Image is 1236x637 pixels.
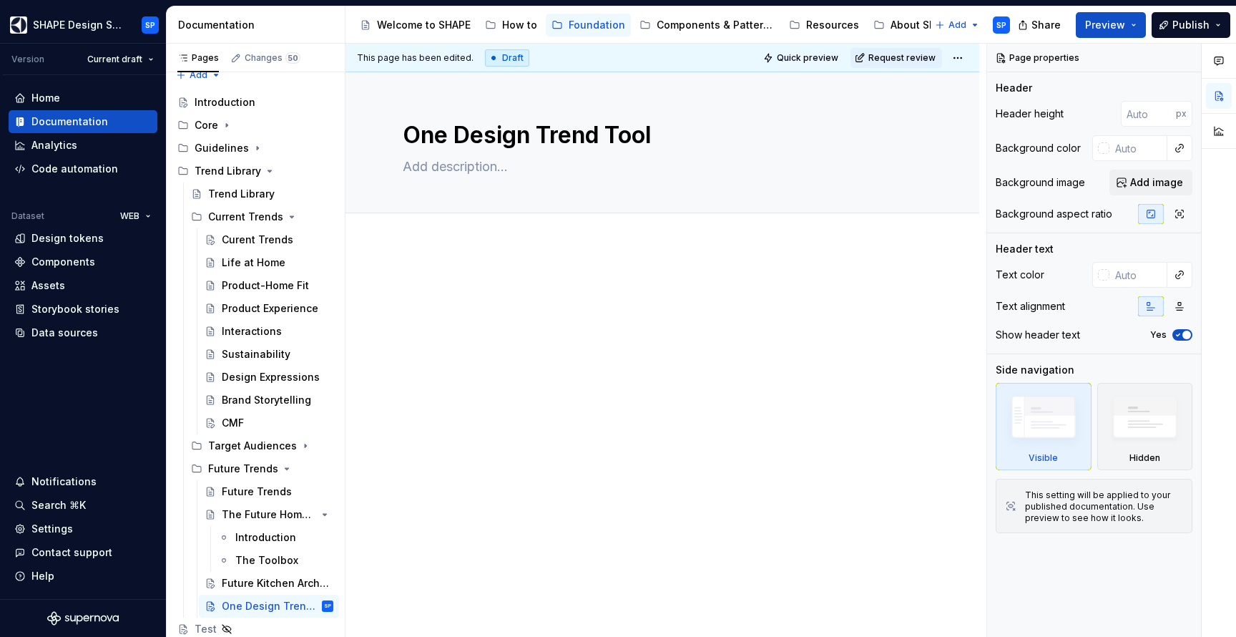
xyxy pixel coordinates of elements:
[31,138,77,152] div: Analytics
[1029,452,1058,464] div: Visible
[1152,12,1230,38] button: Publish
[891,18,955,32] div: About SHAPE
[212,549,339,572] a: The Toolbox
[208,439,297,453] div: Target Audiences
[9,134,157,157] a: Analytics
[759,48,845,68] button: Quick preview
[185,183,339,205] a: Trend Library
[400,118,919,152] textarea: One Design Trend Tool
[806,18,859,32] div: Resources
[199,480,339,503] a: Future Trends
[357,52,474,64] span: This page has been edited.
[190,69,207,81] span: Add
[222,256,285,270] div: Life at Home
[634,14,780,37] a: Components & Patterns
[199,412,339,434] a: CMF
[31,326,98,340] div: Data sources
[9,494,157,517] button: Search ⌘K
[177,52,219,64] div: Pages
[222,370,320,384] div: Design Expressions
[9,517,157,540] a: Settings
[10,16,27,34] img: 1131f18f-9b94-42a4-847a-eabb54481545.png
[996,141,1081,155] div: Background color
[235,530,296,545] div: Introduction
[145,19,155,31] div: SP
[33,18,124,32] div: SHAPE Design System
[9,87,157,110] a: Home
[569,18,625,32] div: Foundation
[996,363,1074,377] div: Side navigation
[931,15,984,35] button: Add
[657,18,775,32] div: Components & Patterns
[222,233,293,247] div: Curent Trends
[195,141,249,155] div: Guidelines
[185,457,339,480] div: Future Trends
[199,251,339,274] a: Life at Home
[11,54,44,65] div: Version
[996,328,1080,342] div: Show header text
[1085,18,1125,32] span: Preview
[485,49,529,67] div: Draft
[31,255,95,269] div: Components
[31,498,86,512] div: Search ⌘K
[195,164,261,178] div: Trend Library
[996,19,1006,31] div: SP
[1097,383,1193,470] div: Hidden
[199,274,339,297] a: Product-Home Fit
[1031,18,1061,32] span: Share
[199,320,339,343] a: Interactions
[996,175,1085,190] div: Background image
[222,576,330,590] div: Future Kitchen Archetypes
[245,52,300,64] div: Changes
[31,115,108,129] div: Documentation
[222,393,311,407] div: Brand Storytelling
[195,118,218,132] div: Core
[9,157,157,180] a: Code automation
[178,18,339,32] div: Documentation
[9,321,157,344] a: Data sources
[996,81,1032,95] div: Header
[868,14,961,37] a: About SHAPE
[31,302,119,316] div: Storybook stories
[222,278,309,293] div: Product-Home Fit
[1109,170,1192,195] button: Add image
[546,14,631,37] a: Foundation
[81,49,160,69] button: Current draft
[324,599,331,613] div: SP
[87,54,142,65] span: Current draft
[199,595,339,618] a: One Design Trend ToolSP
[850,48,942,68] button: Request review
[199,297,339,320] a: Product Experience
[948,19,966,31] span: Add
[195,622,217,636] div: Test
[1025,490,1183,524] div: This setting will be applied to your published documentation. Use preview to see how it looks.
[199,228,339,251] a: Curent Trends
[9,274,157,297] a: Assets
[996,207,1112,221] div: Background aspect ratio
[1176,108,1187,120] p: px
[1129,452,1160,464] div: Hidden
[212,526,339,549] a: Introduction
[354,14,476,37] a: Welcome to SHAPE
[1076,12,1146,38] button: Preview
[1121,101,1176,127] input: Auto
[31,475,97,489] div: Notifications
[996,383,1092,470] div: Visible
[185,205,339,228] div: Current Trends
[1150,329,1167,341] label: Yes
[47,611,119,626] svg: Supernova Logo
[1109,262,1167,288] input: Auto
[9,251,157,273] a: Components
[31,569,54,583] div: Help
[222,324,282,339] div: Interactions
[235,553,298,568] div: The Toolbox
[199,343,339,366] a: Sustainability
[3,9,163,40] button: SHAPE Design SystemSP
[9,565,157,588] button: Help
[31,278,65,293] div: Assets
[199,366,339,389] a: Design Expressions
[222,347,290,361] div: Sustainability
[996,107,1064,121] div: Header height
[996,242,1054,256] div: Header text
